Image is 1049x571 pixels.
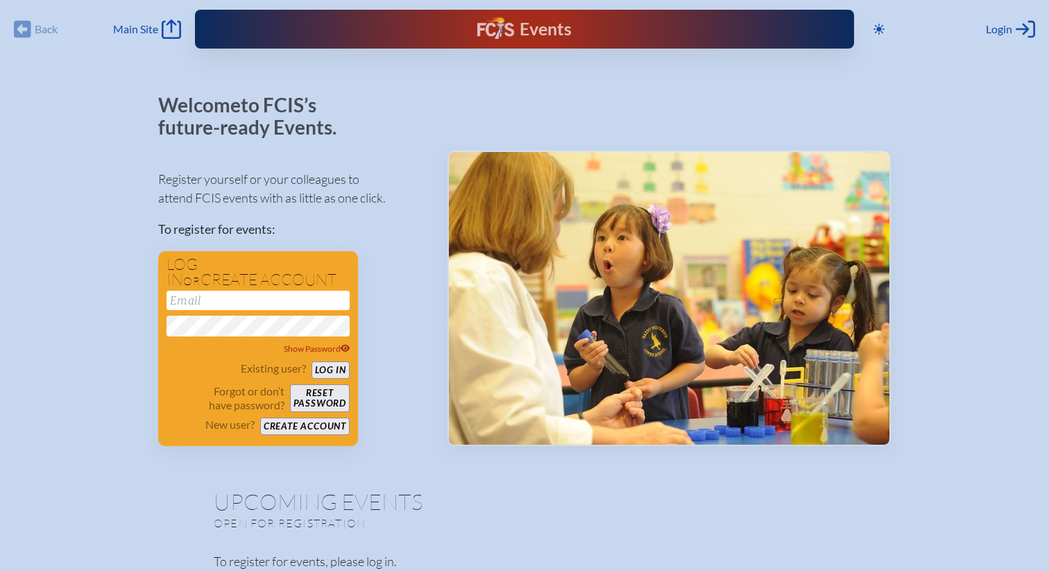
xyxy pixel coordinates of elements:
span: Show Password [284,343,350,354]
span: Main Site [113,22,158,36]
span: or [183,274,201,288]
a: Main Site [113,19,181,39]
button: Resetpassword [290,384,350,412]
img: Events [449,152,889,445]
h1: Upcoming Events [214,491,835,513]
p: To register for events: [158,220,425,239]
button: Log in [312,361,350,379]
p: Existing user? [241,361,306,375]
div: FCIS Events — Future ready [382,17,667,42]
p: To register for events, please log in. [214,552,835,571]
p: Forgot or don’t have password? [167,384,284,412]
p: Register yourself or your colleagues to attend FCIS events with as little as one click. [158,170,425,207]
span: Login [986,22,1012,36]
p: Open for registration [214,516,580,530]
p: Welcome to FCIS’s future-ready Events. [158,94,352,138]
input: Email [167,291,350,310]
p: New user? [205,418,255,432]
button: Create account [260,418,350,435]
h1: Log in create account [167,257,350,288]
